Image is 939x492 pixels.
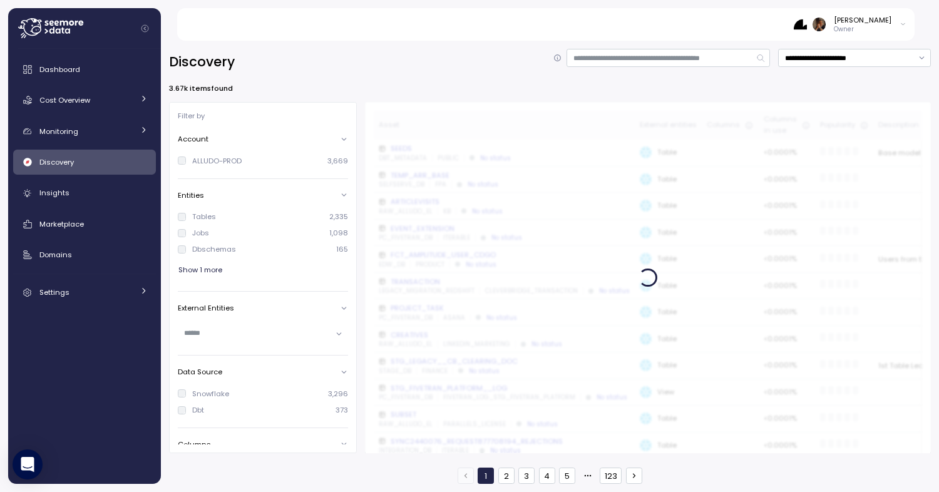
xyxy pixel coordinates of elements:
[192,389,229,399] div: Snowflake
[813,18,826,31] img: ACg8ocLFKfaHXE38z_35D9oG4qLrdLeB_OJFy4BOGq8JL8YSOowJeg=s96-c
[327,156,348,166] p: 3,669
[169,83,233,93] p: 3.67k items found
[498,468,515,484] button: 2
[834,15,891,25] div: [PERSON_NAME]
[518,468,535,484] button: 3
[192,228,209,238] div: Jobs
[39,287,69,297] span: Settings
[39,188,69,198] span: Insights
[178,439,211,449] p: Columns
[13,280,156,305] a: Settings
[13,449,43,479] div: Open Intercom Messenger
[13,212,156,237] a: Marketplace
[192,244,236,254] div: Dbschemas
[478,468,494,484] button: 1
[192,156,242,166] div: ALLUDO-PROD
[329,212,348,222] p: 2,335
[137,24,153,33] button: Collapse navigation
[192,212,216,222] div: Tables
[600,468,622,484] button: 123
[13,242,156,267] a: Domains
[13,57,156,82] a: Dashboard
[13,150,156,175] a: Discovery
[336,405,348,415] p: 373
[39,64,80,74] span: Dashboard
[834,25,891,34] p: Owner
[178,190,204,200] p: Entities
[178,303,234,313] p: External Entities
[39,250,72,260] span: Domains
[559,468,575,484] button: 5
[39,95,90,105] span: Cost Overview
[328,389,348,399] p: 3,296
[13,88,156,113] a: Cost Overview
[178,367,222,377] p: Data Source
[13,119,156,144] a: Monitoring
[39,219,84,229] span: Marketplace
[178,134,208,144] p: Account
[39,157,74,167] span: Discovery
[336,244,348,254] p: 165
[13,181,156,206] a: Insights
[178,261,223,279] button: Show 1 more
[192,405,204,415] div: Dbt
[794,18,807,31] img: 68b85438e78823e8cb7db339.PNG
[329,228,348,238] p: 1,098
[178,262,222,279] span: Show 1 more
[39,126,78,136] span: Monitoring
[169,53,235,71] h2: Discovery
[539,468,555,484] button: 4
[178,111,205,121] p: Filter by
